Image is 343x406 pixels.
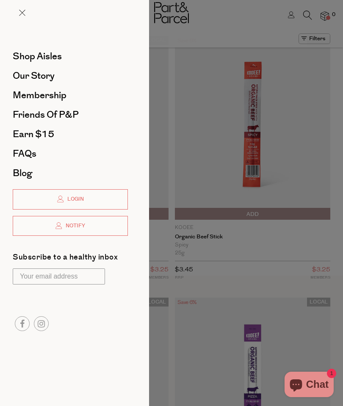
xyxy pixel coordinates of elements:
a: FAQs [13,149,128,158]
span: Login [65,196,84,203]
a: Login [13,189,128,210]
a: Notify [13,216,128,236]
inbox-online-store-chat: Shopify online store chat [282,372,336,399]
span: Friends of P&P [13,108,79,122]
a: Shop Aisles [13,52,128,61]
span: FAQs [13,147,36,160]
label: Subscribe to a healthy inbox [13,254,118,264]
span: Membership [13,88,66,102]
span: Shop Aisles [13,50,62,63]
span: Blog [13,166,32,180]
span: Our Story [13,69,55,83]
a: Membership [13,91,128,100]
a: Our Story [13,71,128,80]
input: Your email address [13,268,105,284]
span: Earn $15 [13,127,54,141]
a: Earn $15 [13,130,128,139]
span: Notify [64,222,85,229]
a: Blog [13,168,128,178]
a: Friends of P&P [13,110,128,119]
